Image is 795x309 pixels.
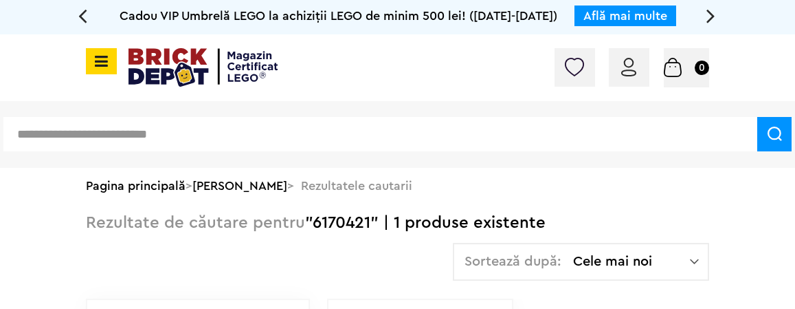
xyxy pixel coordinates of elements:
[695,61,709,75] small: 0
[86,180,186,192] a: Pagina principală
[573,255,690,268] span: Cele mai noi
[120,10,557,22] span: Cadou VIP Umbrelă LEGO la achiziții LEGO de minim 500 lei! ([DATE]-[DATE])
[464,255,561,268] span: Sortează după:
[86,168,709,204] div: > > Rezultatele cautarii
[86,215,305,231] span: Rezultate de căutare pentru
[86,204,546,243] div: "6170421" | 1 produse existente
[583,10,667,22] a: Află mai multe
[192,180,287,192] a: [PERSON_NAME]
